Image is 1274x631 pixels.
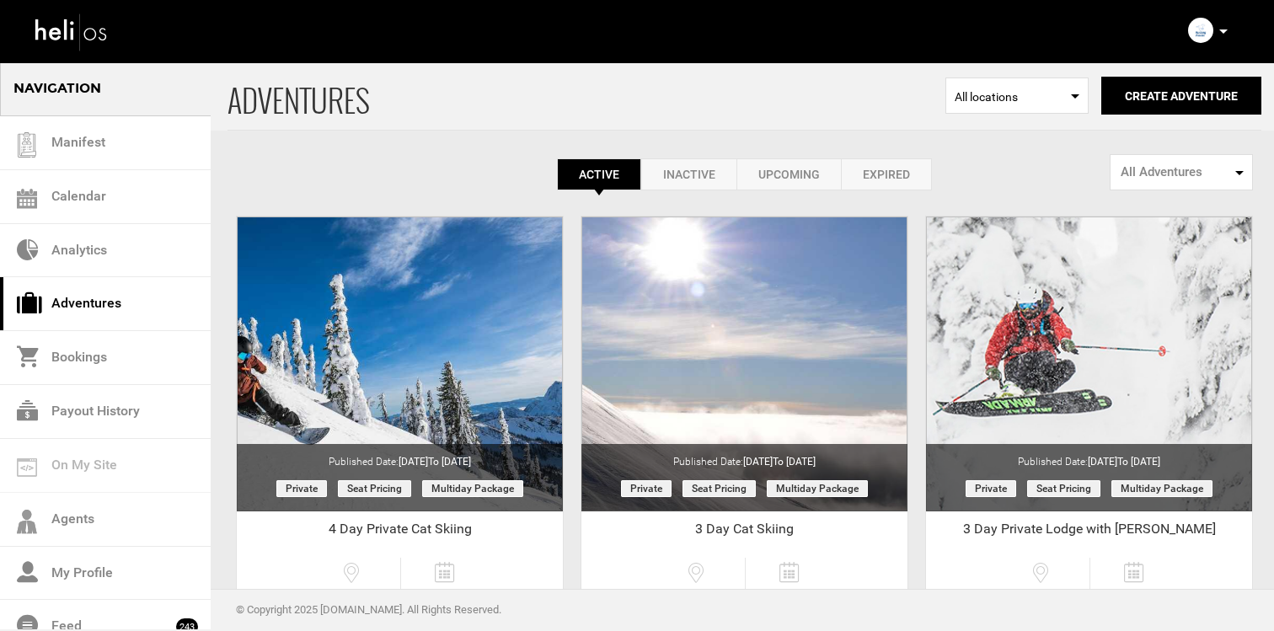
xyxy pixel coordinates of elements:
[581,444,907,469] div: Published Date:
[1121,163,1231,181] span: All Adventures
[641,158,736,190] a: Inactive
[955,88,1079,105] span: All locations
[736,158,841,190] a: Upcoming
[1217,574,1257,614] iframe: To enrich screen reader interactions, please activate Accessibility in Grammarly extension settings
[34,9,110,54] img: heli-logo
[557,158,641,190] a: Active
[237,444,563,469] div: Published Date:
[773,456,816,468] span: to [DATE]
[1088,456,1160,468] span: [DATE]
[17,189,37,209] img: calendar.svg
[17,458,37,477] img: on_my_site.svg
[1117,456,1160,468] span: to [DATE]
[1101,77,1261,115] button: Create Adventure
[276,480,327,497] span: Private
[966,480,1016,497] span: Private
[422,480,523,497] span: Multiday package
[338,480,411,497] span: Seat Pricing
[767,480,868,497] span: Multiday package
[237,520,563,545] div: 4 Day Private Cat Skiing
[14,132,40,158] img: guest-list.svg
[17,510,37,534] img: agents-icon.svg
[926,520,1252,545] div: 3 Day Private Lodge with [PERSON_NAME]
[926,444,1252,469] div: Published Date:
[743,456,816,468] span: [DATE]
[428,456,471,468] span: to [DATE]
[227,61,945,130] span: ADVENTURES
[581,520,907,545] div: 3 Day Cat Skiing
[1027,480,1100,497] span: Seat Pricing
[1188,18,1213,43] img: img_0ff4e6702feb5b161957f2ea789f15f4.png
[945,78,1089,114] span: Select box activate
[1110,154,1253,190] button: All Adventures
[399,456,471,468] span: [DATE]
[1111,480,1212,497] span: Multiday package
[682,480,756,497] span: Seat Pricing
[621,480,672,497] span: Private
[841,158,932,190] a: Expired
